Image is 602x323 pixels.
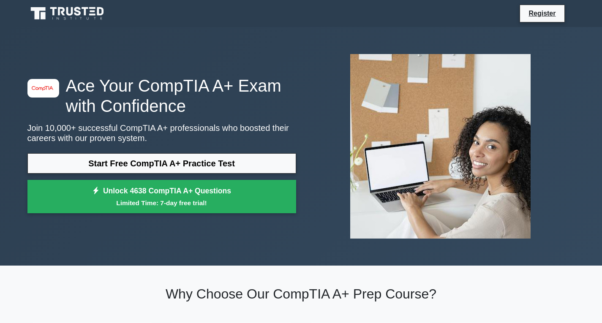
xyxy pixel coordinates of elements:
[27,123,296,143] p: Join 10,000+ successful CompTIA A+ professionals who boosted their careers with our proven system.
[27,153,296,174] a: Start Free CompTIA A+ Practice Test
[27,76,296,116] h1: Ace Your CompTIA A+ Exam with Confidence
[523,8,561,19] a: Register
[27,286,575,302] h2: Why Choose Our CompTIA A+ Prep Course?
[38,198,286,208] small: Limited Time: 7-day free trial!
[27,180,296,214] a: Unlock 4638 CompTIA A+ QuestionsLimited Time: 7-day free trial!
